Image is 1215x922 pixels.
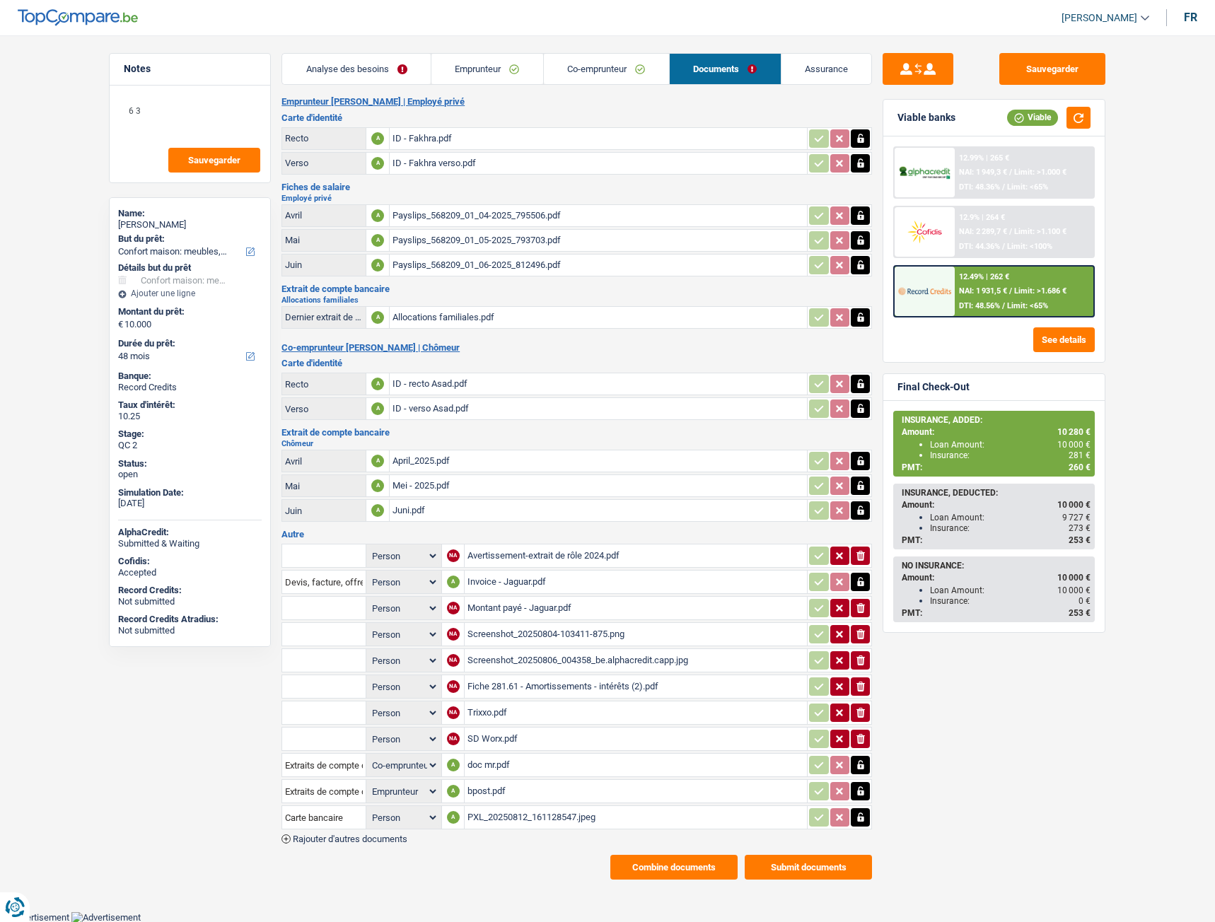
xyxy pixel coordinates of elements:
button: See details [1033,327,1095,352]
div: NA [447,549,460,562]
div: A [371,504,384,517]
div: Invoice - Jaguar.pdf [467,571,804,593]
div: Verso [285,404,363,414]
div: INSURANCE, ADDED: [902,415,1091,425]
div: Screenshot_20250804-103411-875.png [467,624,804,645]
div: Fiche 281.61 - Amortissements - intérêts (2).pdf [467,676,804,697]
div: PMT: [902,608,1091,618]
span: 10 000 € [1057,573,1091,583]
div: 12.49% | 262 € [959,272,1009,281]
div: Ajouter une ligne [118,288,262,298]
div: Juni.pdf [393,500,804,521]
div: NA [447,628,460,641]
div: Stage: [118,428,262,440]
span: NAI: 1 931,5 € [959,286,1007,296]
span: Limit: >1.100 € [1014,227,1066,236]
div: Juin [285,506,363,516]
button: Sauvegarder [168,148,260,173]
div: bpost.pdf [467,781,804,802]
div: AlphaCredit: [118,527,262,538]
span: 253 € [1069,535,1091,545]
div: Screenshot_20250806_004358_be.alphacredit.capp.jpg [467,650,804,671]
span: 0 € [1079,596,1091,606]
label: But du prêt: [118,233,259,245]
div: PMT: [902,535,1091,545]
span: 10 000 € [1057,440,1091,450]
img: Cofidis [898,218,951,245]
div: Avril [285,456,363,467]
div: A [371,234,384,247]
div: A [371,259,384,272]
div: Not submitted [118,596,262,607]
h3: Extrait de compte bancaire [281,284,872,293]
span: 10 280 € [1057,427,1091,437]
a: Analyse des besoins [282,54,431,84]
span: NAI: 1 949,3 € [959,168,1007,177]
span: 10 000 € [1057,500,1091,510]
div: ID - verso Asad.pdf [393,398,804,419]
div: Amount: [902,427,1091,437]
div: A [447,759,460,771]
div: Not submitted [118,625,262,636]
span: Limit: <100% [1007,242,1052,251]
div: doc mr.pdf [467,754,804,776]
div: NA [447,654,460,667]
h3: Fiches de salaire [281,182,872,192]
div: NA [447,680,460,693]
div: PXL_20250812_161128547.jpeg [467,807,804,828]
div: Allocations familiales.pdf [393,307,804,328]
span: Sauvegarder [188,156,240,165]
div: Loan Amount: [930,585,1091,595]
a: Emprunteur [431,54,543,84]
div: ID - Fakhra.pdf [393,128,804,149]
div: Viable banks [897,112,955,124]
h3: Carte d'identité [281,113,872,122]
h2: Emprunteur [PERSON_NAME] | Employé privé [281,96,872,107]
h2: Co-emprunteur [PERSON_NAME] | Chômeur [281,342,872,354]
div: INSURANCE, DEDUCTED: [902,488,1091,498]
h2: Chômeur [281,440,872,448]
div: NA [447,733,460,745]
div: Montant payé - Jaguar.pdf [467,597,804,619]
div: NA [447,706,460,719]
span: / [1002,301,1005,310]
div: Détails but du prêt [118,262,262,274]
button: Sauvegarder [999,53,1105,85]
div: Avril [285,210,363,221]
div: [PERSON_NAME] [118,219,262,230]
div: Payslips_568209_01_05-2025_793703.pdf [393,230,804,251]
div: NO INSURANCE: [902,561,1091,571]
div: Record Credits [118,382,262,393]
span: / [1002,242,1005,251]
div: Record Credits Atradius: [118,614,262,625]
img: AlphaCredit [898,165,951,181]
div: Verso [285,158,363,168]
div: Taux d'intérêt: [118,399,262,411]
div: QC 2 [118,440,262,451]
div: Insurance: [930,450,1091,460]
a: Assurance [781,54,872,84]
div: A [371,157,384,170]
div: Loan Amount: [930,513,1091,523]
h3: Carte d'identité [281,358,872,368]
div: Recto [285,379,363,390]
span: / [1009,227,1012,236]
span: / [1002,182,1005,192]
div: Dernier extrait de compte pour vos allocations familiales [285,312,363,322]
div: Juin [285,259,363,270]
div: NA [447,602,460,614]
div: A [371,455,384,467]
span: € [118,319,123,330]
span: Rajouter d'autres documents [293,834,407,844]
a: Documents [670,54,781,84]
div: 12.99% | 265 € [959,153,1009,163]
span: Limit: <65% [1007,182,1048,192]
div: 10.25 [118,411,262,422]
span: 9 727 € [1062,513,1091,523]
div: Final Check-Out [897,381,970,393]
div: PMT: [902,462,1091,472]
h3: Autre [281,530,872,539]
div: Mai [285,235,363,245]
div: Cofidis: [118,556,262,567]
span: 10 000 € [1057,585,1091,595]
